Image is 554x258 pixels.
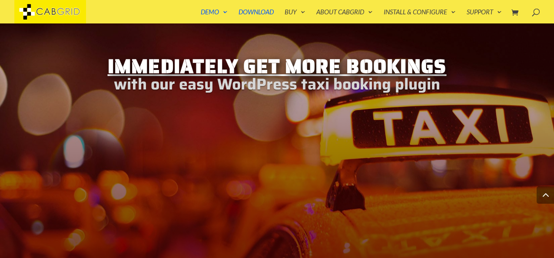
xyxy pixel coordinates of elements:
a: Download [239,9,274,23]
h1: Immediately Get More Bookings [56,56,499,82]
a: Buy [285,9,305,23]
a: Install & Configure [384,9,456,23]
iframe: chat widget [500,204,554,245]
a: Support [467,9,502,23]
a: About CabGrid [316,9,373,23]
h2: with our easy WordPress taxi booking plugin [56,81,499,92]
a: Demo [201,9,228,23]
a: CabGrid Taxi Plugin [14,6,86,15]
